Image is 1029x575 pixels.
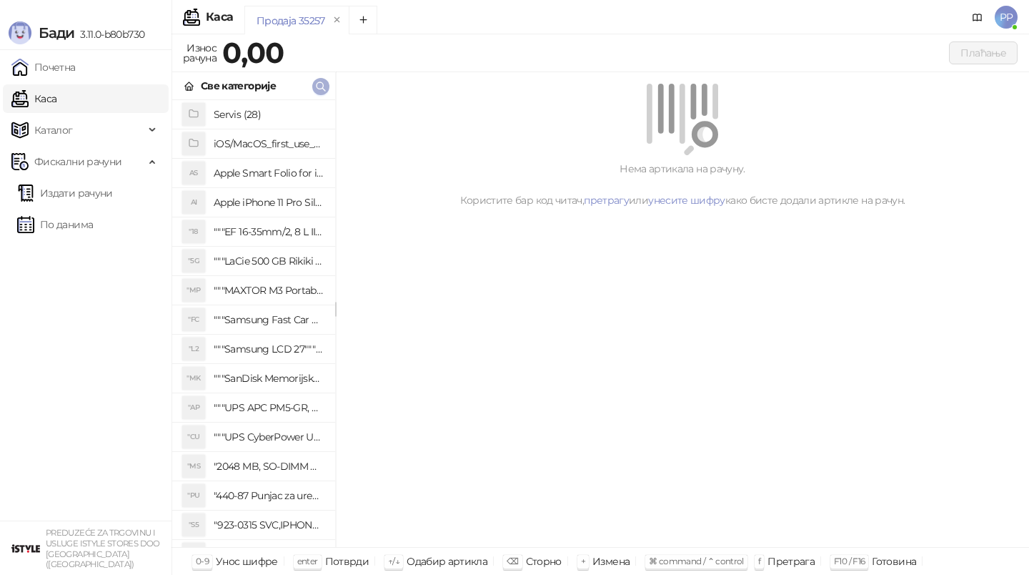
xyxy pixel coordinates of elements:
[349,6,377,34] button: Add tab
[180,39,219,67] div: Износ рачуна
[182,367,205,390] div: "MK
[214,484,324,507] h4: "440-87 Punjac za uredjaje sa micro USB portom 4/1, Stand."
[74,28,144,41] span: 3.11.0-b80b730
[649,556,744,566] span: ⌘ command / ⌃ control
[328,14,347,26] button: remove
[214,103,324,126] h4: Servis (28)
[214,367,324,390] h4: """SanDisk Memorijska kartica 256GB microSDXC sa SD adapterom SDSQXA1-256G-GN6MA - Extreme PLUS, ...
[872,552,916,571] div: Готовина
[592,552,630,571] div: Измена
[767,552,815,571] div: Претрага
[34,116,73,144] span: Каталог
[388,556,399,566] span: ↑/↓
[172,100,335,547] div: grid
[214,426,324,448] h4: """UPS CyberPower UT650EG, 650VA/360W , line-int., s_uko, desktop"""
[995,6,1018,29] span: PP
[182,250,205,272] div: "5G
[46,528,160,569] small: PREDUZEĆE ZA TRGOVINU I USLUGE ISTYLE STORES DOO [GEOGRAPHIC_DATA] ([GEOGRAPHIC_DATA])
[214,543,324,566] h4: "923-0448 SVC,IPHONE,TOURQUE DRIVER KIT .65KGF- CM Šrafciger "
[17,179,113,207] a: Издати рачуни
[214,338,324,360] h4: """Samsung LCD 27"""" C27F390FHUXEN"""
[201,78,276,94] div: Све категорије
[182,308,205,331] div: "FC
[325,552,369,571] div: Потврди
[182,191,205,214] div: AI
[214,191,324,214] h4: Apple iPhone 11 Pro Silicone Case - Black
[11,534,40,563] img: 64x64-companyLogo-77b92cf4-9946-4f36-9751-bf7bb5fd2c7d.png
[214,132,324,155] h4: iOS/MacOS_first_use_assistance (4)
[182,484,205,507] div: "PU
[182,543,205,566] div: "SD
[581,556,585,566] span: +
[214,162,324,185] h4: Apple Smart Folio for iPad mini (A17 Pro) - Sage
[182,338,205,360] div: "L2
[214,250,324,272] h4: """LaCie 500 GB Rikiki USB 3.0 / Ultra Compact & Resistant aluminum / USB 3.0 / 2.5"""""""
[526,552,562,571] div: Сторно
[182,220,205,243] div: "18
[353,161,1012,208] div: Нема артикала на рачуну. Користите бар код читач, или како бисте додали артикле на рачун.
[407,552,487,571] div: Одабир артикла
[182,162,205,185] div: AS
[222,35,284,70] strong: 0,00
[206,11,233,23] div: Каса
[11,84,56,113] a: Каса
[182,513,205,536] div: "S5
[11,53,76,82] a: Почетна
[214,308,324,331] h4: """Samsung Fast Car Charge Adapter, brzi auto punja_, boja crna"""
[584,194,629,207] a: претрагу
[966,6,989,29] a: Документација
[182,426,205,448] div: "CU
[214,220,324,243] h4: """EF 16-35mm/2, 8 L III USM"""
[39,24,74,41] span: Бади
[507,556,518,566] span: ⌫
[214,455,324,478] h4: "2048 MB, SO-DIMM DDRII, 667 MHz, Napajanje 1,8 0,1 V, Latencija CL5"
[182,279,205,302] div: "MP
[34,147,121,176] span: Фискални рачуни
[834,556,865,566] span: F10 / F16
[257,13,325,29] div: Продаја 35257
[214,279,324,302] h4: """MAXTOR M3 Portable 2TB 2.5"""" crni eksterni hard disk HX-M201TCB/GM"""
[196,556,209,566] span: 0-9
[758,556,760,566] span: f
[182,455,205,478] div: "MS
[9,21,31,44] img: Logo
[214,513,324,536] h4: "923-0315 SVC,IPHONE 5/5S BATTERY REMOVAL TRAY Držač za iPhone sa kojim se otvara display
[216,552,278,571] div: Унос шифре
[17,210,93,239] a: По данима
[182,396,205,419] div: "AP
[214,396,324,419] h4: """UPS APC PM5-GR, Essential Surge Arrest,5 utic_nica"""
[949,41,1018,64] button: Плаћање
[297,556,318,566] span: enter
[648,194,725,207] a: унесите шифру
